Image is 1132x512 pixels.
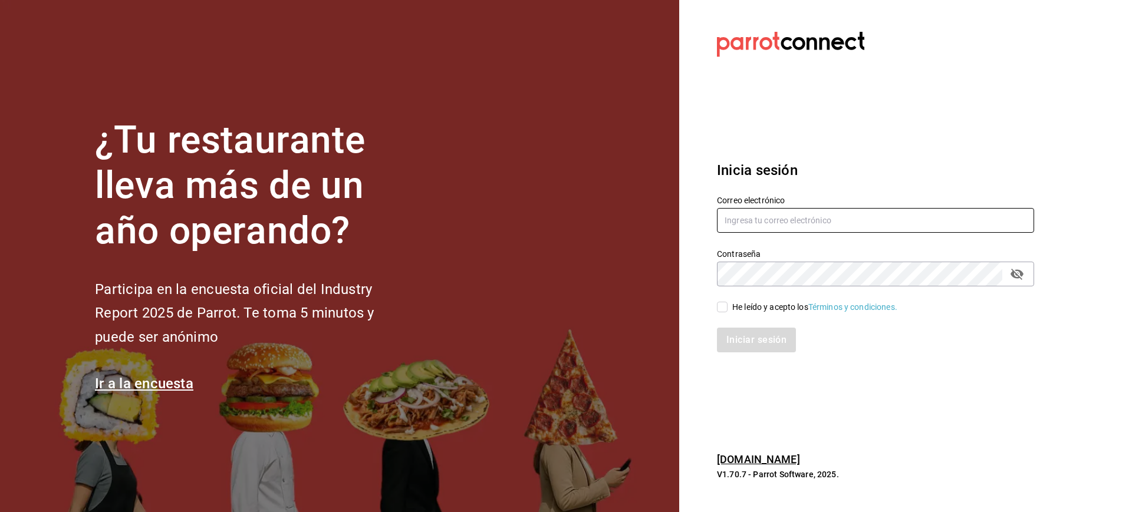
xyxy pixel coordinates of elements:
[732,301,897,313] div: He leído y acepto los
[717,468,1034,480] p: V1.70.7 - Parrot Software, 2025.
[1007,264,1027,284] button: passwordField
[95,375,193,392] a: Ir a la encuesta
[717,453,800,465] a: [DOMAIN_NAME]
[95,278,413,349] h2: Participa en la encuesta oficial del Industry Report 2025 de Parrot. Te toma 5 minutos y puede se...
[717,160,1034,181] h3: Inicia sesión
[717,208,1034,233] input: Ingresa tu correo electrónico
[808,302,897,312] a: Términos y condiciones.
[717,250,1034,258] label: Contraseña
[95,118,413,253] h1: ¿Tu restaurante lleva más de un año operando?
[717,196,1034,204] label: Correo electrónico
